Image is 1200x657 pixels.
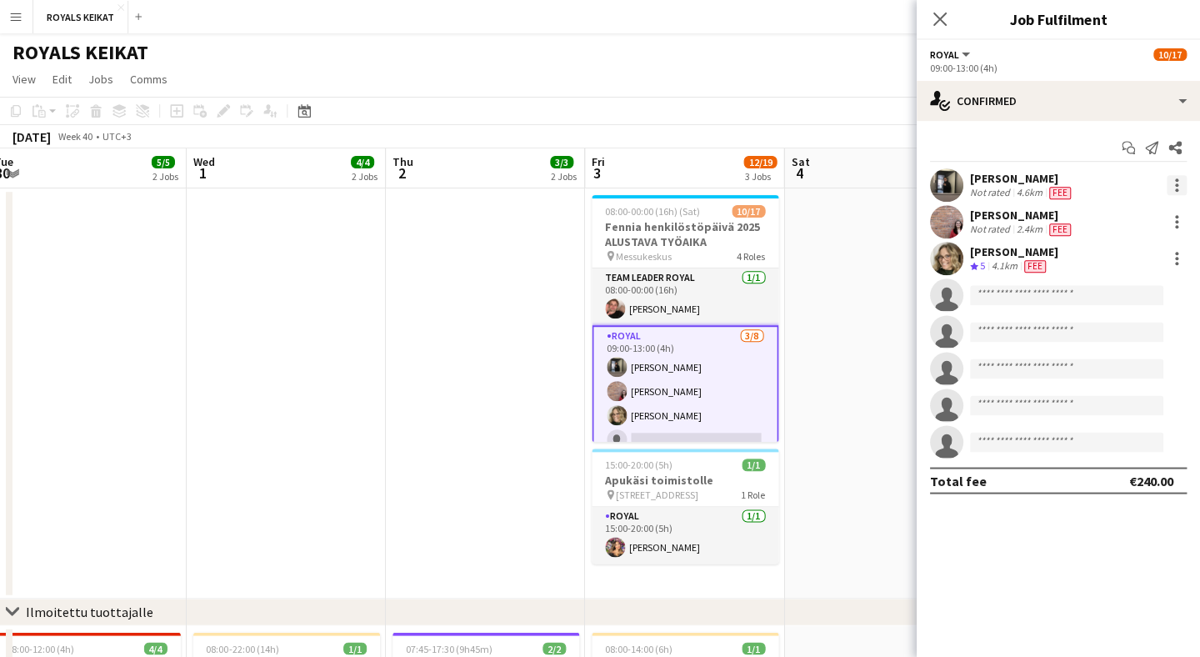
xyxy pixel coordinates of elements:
div: Ilmoitettu tuottajalle [27,603,154,619]
span: 3 [590,163,606,183]
button: Royal [930,48,972,61]
span: 1/1 [742,459,766,471]
app-card-role: Royal1/115:00-20:00 (5h)[PERSON_NAME] [592,507,779,564]
span: 08:00-00:00 (16h) (Sat) [606,205,701,218]
span: 15:00-20:00 (5h) [606,459,673,471]
h3: Apukäsi toimistolle [592,473,779,488]
span: Comms [131,72,168,87]
div: Crew has different fees then in role [1046,186,1074,199]
button: ROYALS KEIKAT [34,1,129,33]
div: 2.4km [1013,223,1046,236]
app-job-card: 08:00-00:00 (16h) (Sat)10/17Fennia henkilöstöpäivä 2025 ALUSTAVA TYÖAIKA Messukeskus4 RolesTeam L... [592,195,779,442]
div: Confirmed [917,81,1200,121]
span: Thu [393,154,414,169]
span: Fri [592,154,606,169]
div: 3 Jobs [745,170,777,183]
div: [DATE] [13,128,52,145]
span: 08:00-12:00 (4h) [8,642,76,654]
h3: Fennia henkilöstöpäivä 2025 ALUSTAVA TYÖAIKA [592,219,779,249]
span: 10/17 [732,205,766,218]
span: Jobs [89,72,114,87]
span: Fee [1049,223,1071,236]
span: 4/4 [145,642,168,654]
span: Week 40 [55,130,97,143]
span: [STREET_ADDRESS] [617,489,699,501]
div: Crew has different fees then in role [1021,259,1049,273]
span: 1 Role [742,489,766,501]
div: [PERSON_NAME] [970,171,1074,186]
a: Jobs [82,68,121,90]
span: 1/1 [742,642,766,654]
span: Fee [1024,260,1046,273]
span: 1/1 [344,642,367,654]
div: [PERSON_NAME] [970,244,1058,259]
a: Edit [47,68,79,90]
div: 2 Jobs [352,170,378,183]
div: UTC+3 [103,130,132,143]
span: 5 [980,259,985,272]
h3: Job Fulfilment [917,8,1200,30]
div: Not rated [970,186,1013,199]
div: 09:00-13:00 (4h) [930,62,1187,74]
span: 4 [789,163,810,183]
span: View [13,72,37,87]
app-card-role: Team Leader Royal1/108:00-00:00 (16h)[PERSON_NAME] [592,268,779,325]
span: Fee [1049,187,1071,199]
a: Comms [124,68,175,90]
span: 07:45-17:30 (9h45m) [407,642,493,654]
div: Crew has different fees then in role [1046,223,1074,236]
div: [PERSON_NAME] [970,208,1074,223]
a: View [7,68,43,90]
app-card-role: Royal3/809:00-13:00 (4h)[PERSON_NAME][PERSON_NAME][PERSON_NAME] [592,325,779,554]
span: 12/19 [744,156,777,168]
div: Total fee [930,472,987,489]
h1: ROYALS KEIKAT [13,40,149,65]
div: Not rated [970,223,1013,236]
div: 4.6km [1013,186,1046,199]
span: 10/17 [1153,48,1187,61]
span: Edit [53,72,72,87]
span: 08:00-14:00 (6h) [606,642,673,654]
span: 2 [391,163,414,183]
span: Messukeskus [617,250,672,263]
span: 4/4 [352,156,375,168]
div: 4.1km [988,259,1021,273]
span: 3/3 [551,156,574,168]
span: Sat [792,154,810,169]
div: 2 Jobs [153,170,179,183]
span: 08:00-22:00 (14h) [207,642,280,654]
span: 1 [192,163,216,183]
span: 4 Roles [737,250,766,263]
span: Royal [930,48,959,61]
app-job-card: 15:00-20:00 (5h)1/1Apukäsi toimistolle [STREET_ADDRESS]1 RoleRoyal1/115:00-20:00 (5h)[PERSON_NAME] [592,449,779,564]
div: 2 Jobs [552,170,577,183]
div: €240.00 [1129,472,1173,489]
span: Wed [194,154,216,169]
span: 2/2 [543,642,567,654]
span: 5/5 [152,156,176,168]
